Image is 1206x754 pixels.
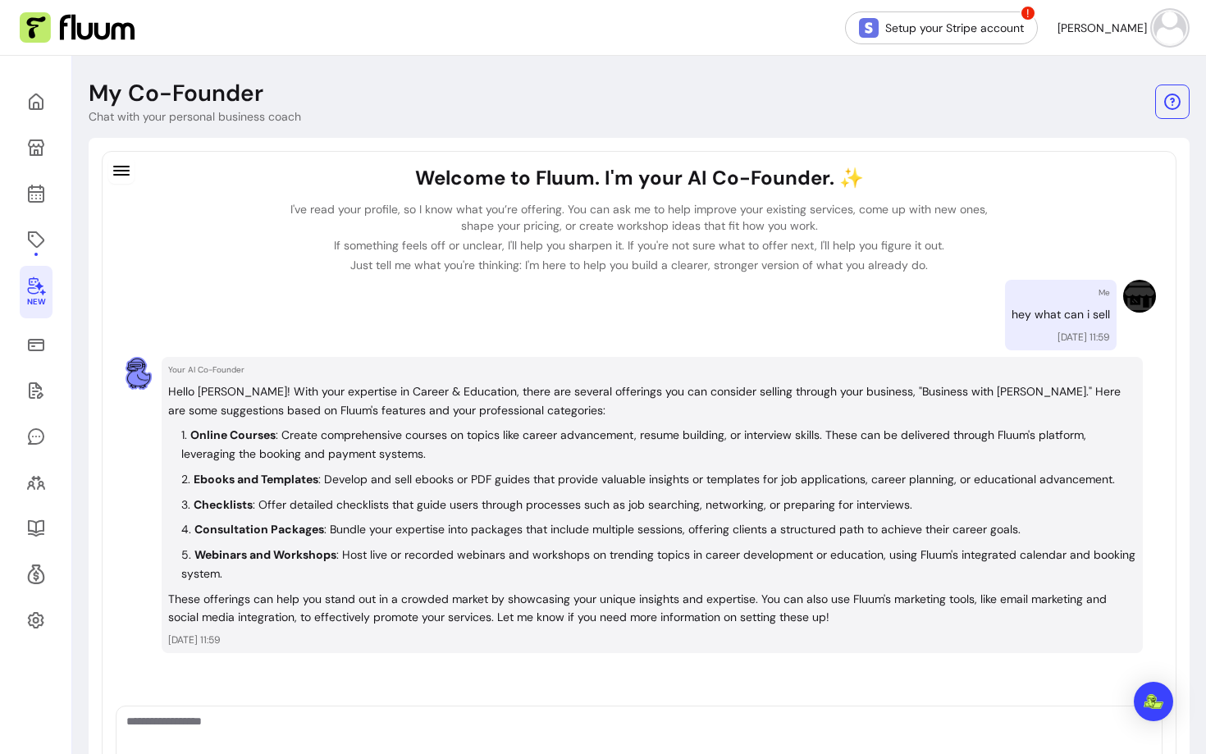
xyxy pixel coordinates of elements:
p: These offerings can help you stand out in a crowded market by showcasing your unique insights and... [168,590,1136,628]
a: Settings [20,601,53,640]
img: AI Co-Founder avatar [122,357,155,390]
a: Clients [20,463,53,502]
a: Offerings [20,220,53,259]
p: : Offer detailed checklists that guide users through processes such as job searching, networking,... [194,497,912,512]
p: If something feels off or unclear, I'll help you sharpen it. If you're not sure what to offer nex... [281,237,997,254]
p: Just tell me what you're thinking: I'm here to help you build a clearer, stronger version of what... [281,257,997,273]
p: Your AI Co-Founder [168,363,1136,376]
img: Fluum Logo [20,12,135,43]
div: Open Intercom Messenger [1134,682,1173,721]
a: Refer & Earn [20,555,53,594]
strong: Ebooks and Templates [194,472,318,487]
h1: Welcome to Fluum. I'm your AI Co-Founder. ✨ [281,165,997,191]
a: My Page [20,128,53,167]
p: hey what can i sell [1012,305,1110,324]
p: : Host live or recorded webinars and workshops on trending topics in career development or educat... [181,547,1135,581]
p: Hello [PERSON_NAME]! With your expertise in Career & Education, there are several offerings you c... [168,382,1136,420]
img: avatar [1153,11,1186,44]
strong: Checklists [194,497,253,512]
img: Provider image [1123,280,1156,313]
span: ! [1020,5,1036,21]
p: Me [1099,286,1110,299]
span: [PERSON_NAME] [1058,20,1147,36]
a: Home [20,82,53,121]
p: I've read your profile, so I know what you’re offering. You can ask me to help improve your exist... [281,201,997,234]
img: Stripe Icon [859,18,879,38]
a: Waivers [20,371,53,410]
a: My Messages [20,417,53,456]
p: : Bundle your expertise into packages that include multiple sessions, offering clients a structur... [194,522,1021,537]
p: : Develop and sell ebooks or PDF guides that provide valuable insights or templates for job appli... [194,472,1115,487]
p: : Create comprehensive courses on topics like career advancement, resume building, or interview s... [181,427,1086,461]
a: New [20,266,53,318]
p: My Co-Founder [89,79,263,108]
strong: Webinars and Workshops [194,547,336,562]
a: Sales [20,325,53,364]
span: New [27,297,45,308]
a: Calendar [20,174,53,213]
strong: Consultation Packages [194,522,324,537]
a: Setup your Stripe account [845,11,1038,44]
p: Chat with your personal business coach [89,108,301,125]
a: Resources [20,509,53,548]
button: avatar[PERSON_NAME] [1058,11,1186,44]
strong: Online Courses [190,427,276,442]
p: [DATE] 11:59 [1058,331,1110,344]
p: [DATE] 11:59 [168,633,1136,647]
